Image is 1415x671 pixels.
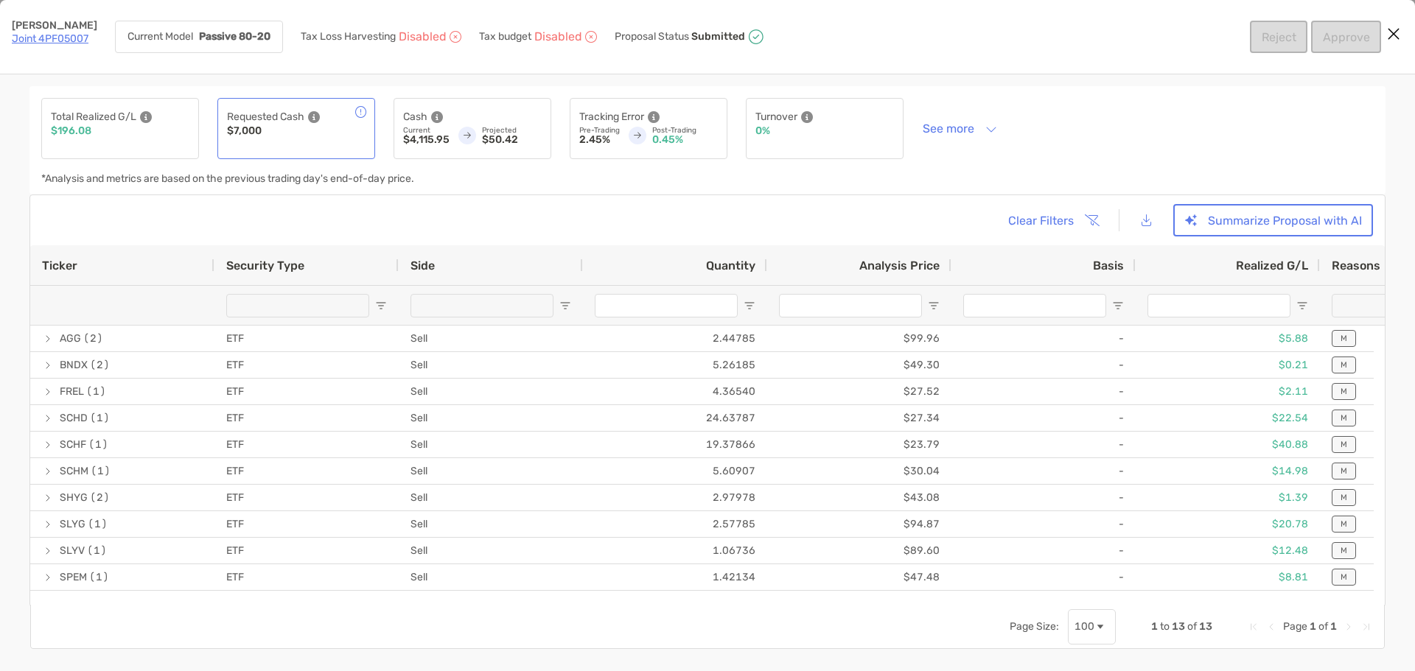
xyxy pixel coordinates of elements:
[951,458,1136,484] div: -
[779,294,922,317] input: Analysis Price Filter Input
[1310,620,1316,633] span: 1
[1341,493,1347,502] p: M
[1187,620,1197,633] span: of
[951,538,1136,563] div: -
[12,21,97,31] p: [PERSON_NAME]
[90,485,110,510] span: (2)
[403,108,427,126] p: Cash
[1136,326,1320,351] div: $5.88
[88,512,108,536] span: (1)
[951,326,1136,351] div: -
[534,32,582,42] p: Disabled
[1341,546,1347,555] p: M
[90,353,110,377] span: (2)
[652,135,718,145] p: 0.45%
[1265,621,1277,633] div: Previous Page
[214,564,399,590] div: ETF
[1199,620,1212,633] span: 13
[1318,620,1328,633] span: of
[691,31,745,43] p: Submitted
[60,432,86,457] span: SCHF
[1330,620,1337,633] span: 1
[214,538,399,563] div: ETF
[1068,609,1116,644] div: Page Size
[144,591,164,616] span: (1)
[60,485,88,510] span: SHYG
[579,126,620,135] p: Pre-Trading
[583,405,767,431] div: 24.63787
[227,126,262,136] p: $7,000
[767,432,951,457] div: $23.79
[1236,259,1308,273] span: Realized G/L
[755,126,770,136] p: 0%
[1136,538,1320,563] div: $12.48
[399,326,583,351] div: Sell
[1341,413,1347,423] p: M
[12,32,88,45] a: Joint 4PF05007
[767,564,951,590] div: $47.48
[1343,621,1355,633] div: Next Page
[951,564,1136,590] div: -
[951,379,1136,404] div: -
[399,538,583,563] div: Sell
[127,32,193,42] p: Current Model
[399,511,583,537] div: Sell
[60,326,81,351] span: AGG
[482,126,542,135] p: Projected
[1112,300,1124,312] button: Open Filter Menu
[928,300,940,312] button: Open Filter Menu
[51,126,91,136] p: $196.08
[951,591,1136,616] div: -
[1341,360,1347,370] p: M
[399,458,583,484] div: Sell
[1136,485,1320,510] div: $1.39
[951,352,1136,378] div: -
[83,326,103,351] span: (2)
[214,485,399,510] div: ETF
[1136,405,1320,431] div: $22.54
[951,405,1136,431] div: -
[375,300,387,312] button: Open Filter Menu
[214,511,399,537] div: ETF
[1341,519,1347,529] p: M
[1151,620,1158,633] span: 1
[583,591,767,616] div: 3.49765
[615,31,689,43] p: Proposal Status
[583,379,767,404] div: 4.36540
[767,379,951,404] div: $27.52
[90,406,110,430] span: (1)
[1248,621,1259,633] div: First Page
[579,108,644,126] p: Tracking Error
[214,432,399,457] div: ETF
[214,352,399,378] div: ETF
[89,565,109,589] span: (1)
[583,538,767,563] div: 1.06736
[996,204,1108,236] button: Clear Filters
[951,432,1136,457] div: -
[482,135,542,145] p: $50.42
[1136,591,1320,616] div: $60.54
[767,485,951,510] div: $43.08
[1383,24,1405,46] button: Close modal
[767,352,951,378] div: $49.30
[41,174,414,184] p: *Analysis and metrics are based on the previous trading day's end-of-day price.
[399,405,583,431] div: Sell
[859,259,940,273] span: Analysis Price
[51,108,136,126] p: Total Realized G/L
[403,126,450,135] p: Current
[1010,620,1059,633] div: Page Size:
[214,405,399,431] div: ETF
[1341,572,1347,582] p: M
[559,300,571,312] button: Open Filter Menu
[1341,387,1347,396] p: M
[1136,379,1320,404] div: $2.11
[60,538,85,563] span: SLYV
[1296,300,1308,312] button: Open Filter Menu
[226,259,304,273] span: Security Type
[951,485,1136,510] div: -
[767,405,951,431] div: $27.34
[214,326,399,351] div: ETF
[399,352,583,378] div: Sell
[399,32,447,42] p: Disabled
[767,591,951,616] div: $121.67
